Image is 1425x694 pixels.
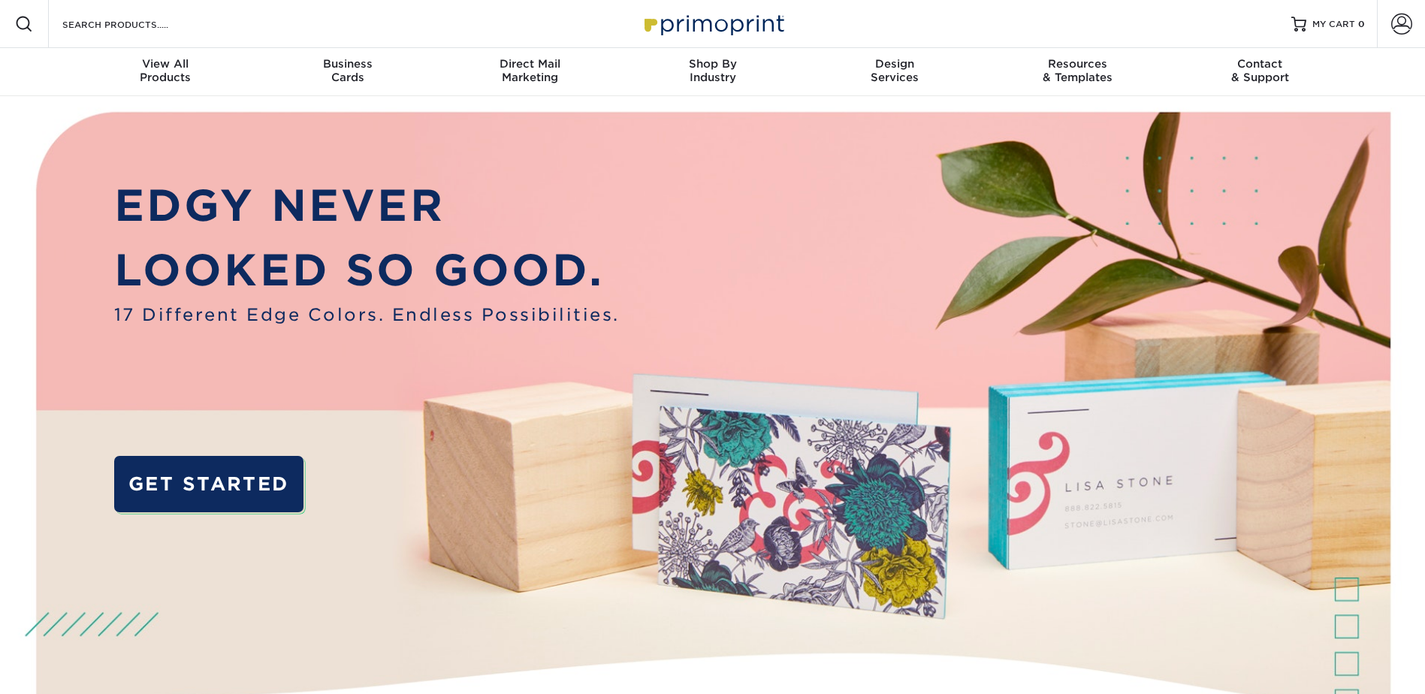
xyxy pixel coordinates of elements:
[61,15,207,33] input: SEARCH PRODUCTS.....
[1358,19,1365,29] span: 0
[439,57,621,84] div: Marketing
[1169,57,1351,84] div: & Support
[1169,57,1351,71] span: Contact
[638,8,788,40] img: Primoprint
[114,456,303,512] a: GET STARTED
[74,57,257,84] div: Products
[804,48,986,96] a: DesignServices
[74,57,257,71] span: View All
[804,57,986,71] span: Design
[804,57,986,84] div: Services
[114,173,620,237] p: EDGY NEVER
[439,48,621,96] a: Direct MailMarketing
[986,48,1169,96] a: Resources& Templates
[114,238,620,302] p: LOOKED SO GOOD.
[986,57,1169,84] div: & Templates
[256,57,439,84] div: Cards
[621,48,804,96] a: Shop ByIndustry
[74,48,257,96] a: View AllProducts
[114,302,620,327] span: 17 Different Edge Colors. Endless Possibilities.
[1312,18,1355,31] span: MY CART
[256,57,439,71] span: Business
[986,57,1169,71] span: Resources
[1169,48,1351,96] a: Contact& Support
[621,57,804,71] span: Shop By
[256,48,439,96] a: BusinessCards
[439,57,621,71] span: Direct Mail
[621,57,804,84] div: Industry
